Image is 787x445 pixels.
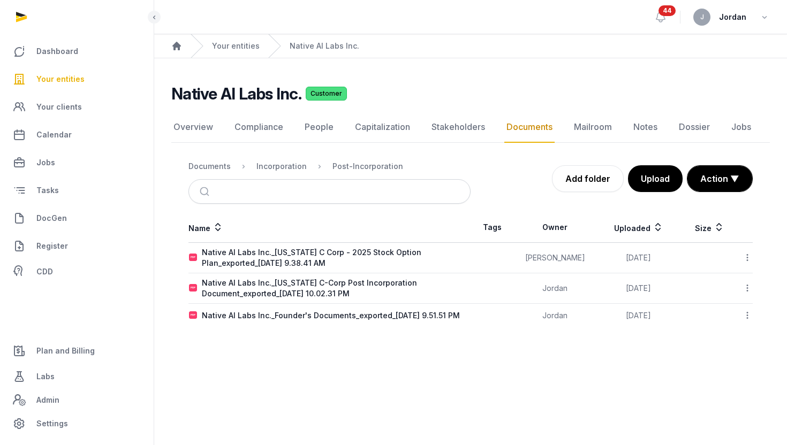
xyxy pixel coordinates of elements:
[552,165,624,192] a: Add folder
[631,112,660,143] a: Notes
[154,34,787,58] nav: Breadcrumb
[36,212,67,225] span: DocGen
[9,66,145,92] a: Your entities
[9,150,145,175] a: Jobs
[9,94,145,120] a: Your clients
[9,39,145,64] a: Dashboard
[429,112,487,143] a: Stakeholders
[36,344,95,357] span: Plan and Billing
[188,161,231,172] div: Documents
[290,41,359,51] a: Native AI Labs Inc.
[513,243,596,273] td: [PERSON_NAME]
[171,112,770,143] nav: Tabs
[9,233,145,259] a: Register
[36,184,59,197] span: Tasks
[628,165,683,192] button: Upload
[513,273,596,304] td: Jordan
[36,240,68,252] span: Register
[202,310,460,321] div: Native AI Labs Inc._Founder's Documents_exported_[DATE] 9.51.51 PM
[188,212,471,243] th: Name
[471,212,513,243] th: Tags
[9,178,145,203] a: Tasks
[9,122,145,148] a: Calendar
[353,112,412,143] a: Capitalization
[9,205,145,231] a: DocGen
[626,283,651,293] span: [DATE]
[626,253,651,262] span: [DATE]
[729,112,753,143] a: Jobs
[189,254,198,262] img: pdf.svg
[36,417,68,430] span: Settings
[302,112,336,143] a: People
[256,161,307,172] div: Incorporation
[572,112,614,143] a: Mailroom
[171,112,215,143] a: Overview
[36,73,85,86] span: Your entities
[36,370,55,383] span: Labs
[9,411,145,436] a: Settings
[189,311,198,320] img: pdf.svg
[212,41,260,51] a: Your entities
[332,161,403,172] div: Post-Incorporation
[9,261,145,282] a: CDD
[202,278,470,299] div: Native AI Labs Inc._[US_STATE] C-Corp Post Incorporation Document_exported_[DATE] 10.02.31 PM
[193,180,218,203] button: Submit
[171,84,301,103] h2: Native AI Labs Inc.
[36,128,72,141] span: Calendar
[681,212,738,243] th: Size
[36,101,82,113] span: Your clients
[513,212,596,243] th: Owner
[9,338,145,364] a: Plan and Billing
[232,112,285,143] a: Compliance
[626,311,651,320] span: [DATE]
[36,45,78,58] span: Dashboard
[659,5,676,16] span: 44
[9,389,145,411] a: Admin
[719,11,746,24] span: Jordan
[596,212,681,243] th: Uploaded
[513,304,596,328] td: Jordan
[306,87,347,101] span: Customer
[700,14,704,20] span: J
[189,284,198,293] img: pdf.svg
[9,364,145,389] a: Labs
[202,247,470,268] div: Native AI Labs Inc._[US_STATE] C Corp - 2025 Stock Option Plan_exported_[DATE] 9.38.41 AM
[693,9,710,26] button: J
[677,112,712,143] a: Dossier
[36,156,55,169] span: Jobs
[687,166,752,191] button: Action ▼
[504,112,555,143] a: Documents
[188,154,471,179] nav: Breadcrumb
[36,394,59,406] span: Admin
[36,265,53,278] span: CDD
